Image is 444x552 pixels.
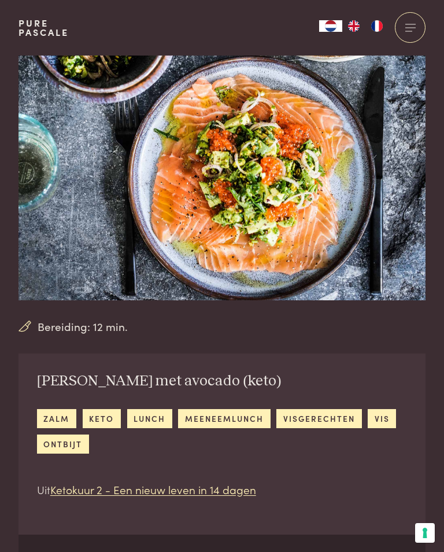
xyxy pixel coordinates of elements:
[83,409,121,428] a: keto
[342,20,388,32] ul: Language list
[276,409,361,428] a: visgerechten
[342,20,365,32] a: EN
[18,19,69,37] a: PurePascale
[37,435,89,454] a: ontbijt
[127,409,172,428] a: lunch
[319,20,388,32] aside: Language selected: Nederlands
[368,409,396,428] a: vis
[38,318,128,335] span: Bereiding: 12 min.
[178,409,270,428] a: meeneemlunch
[319,20,342,32] div: Language
[50,481,256,497] a: Ketokuur 2 - Een nieuw leven in 14 dagen
[18,56,425,300] img: Rauwe zalm met avocado (keto)
[37,481,408,498] p: Uit
[37,372,408,391] h2: [PERSON_NAME] met avocado (keto)
[37,409,76,428] a: zalm
[319,20,342,32] a: NL
[365,20,388,32] a: FR
[415,523,435,543] button: Uw voorkeuren voor toestemming voor trackingtechnologieën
